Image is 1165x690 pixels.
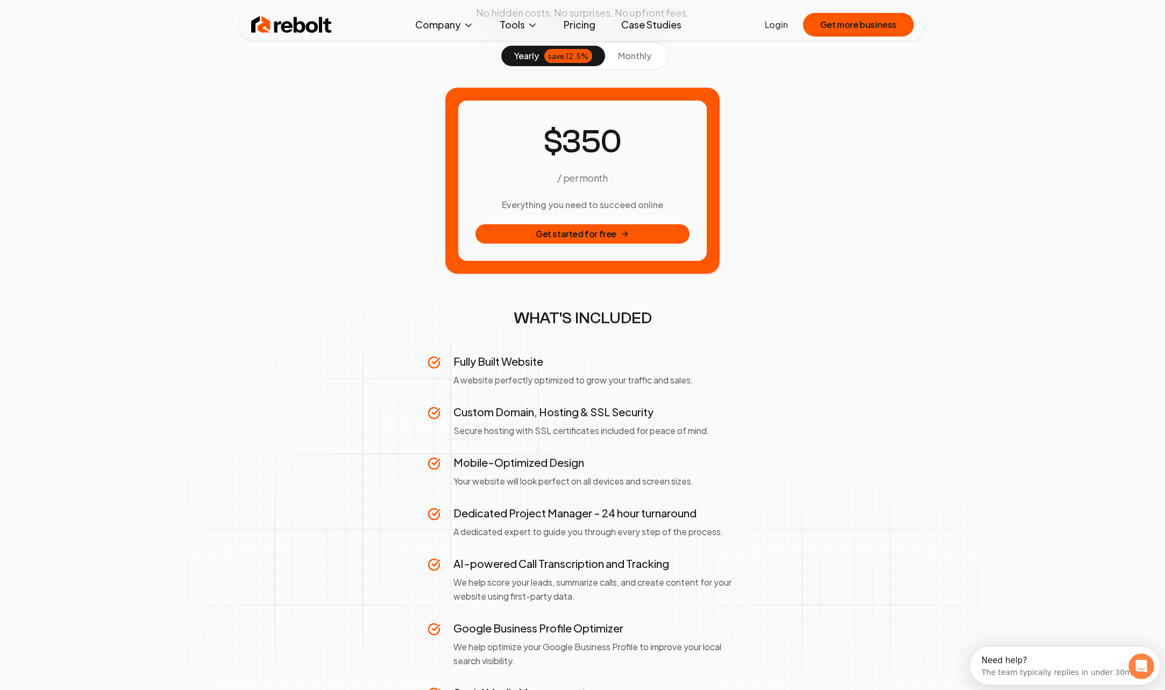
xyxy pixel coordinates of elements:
button: Get started for free [475,224,690,244]
h3: Dedicated Project Manager - 24 hour turnaround [453,506,737,521]
button: Company [407,14,482,35]
p: A website perfectly optimized to grow your traffic and sales. [453,373,737,387]
iframe: Intercom live chat discovery launcher [970,647,1160,685]
iframe: Intercom live chat [1128,653,1154,679]
h3: Everything you need to succeed online [475,198,690,211]
a: Login [765,18,788,31]
h3: Mobile-Optimized Design [453,455,737,470]
h3: Custom Domain, Hosting & SSL Security [453,404,737,419]
span: yearly [514,49,539,62]
h3: Google Business Profile Optimizer [453,621,737,636]
a: Case Studies [613,14,690,35]
button: Tools [491,14,546,35]
button: yearlysave 12.5% [501,46,605,66]
div: Open Intercom Messenger [4,4,194,34]
div: save 12.5% [544,49,592,63]
img: Rebolt Logo [251,14,332,35]
p: We help optimize your Google Business Profile to improve your local search visibility. [453,640,737,668]
button: monthly [605,46,664,66]
button: Get more business [803,13,914,37]
span: monthly [618,50,651,61]
p: No hidden costs. No surprises. No upfront fees. [476,5,689,20]
p: A dedicated expert to guide you through every step of the process. [453,525,737,539]
p: Your website will look perfect on all devices and screen sizes. [453,474,737,488]
h3: AI-powered Call Transcription and Tracking [453,556,737,571]
h3: Fully Built Website [453,354,737,369]
p: Secure hosting with SSL certificates included for peace of mind. [453,424,737,438]
h2: WHAT'S INCLUDED [428,309,737,328]
p: / per month [557,170,607,186]
div: The team typically replies in under 30m [11,18,162,29]
p: We help score your leads, summarize calls, and create content for your website using first-party ... [453,575,737,603]
a: Pricing [555,14,604,35]
div: Need help? [11,9,162,18]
